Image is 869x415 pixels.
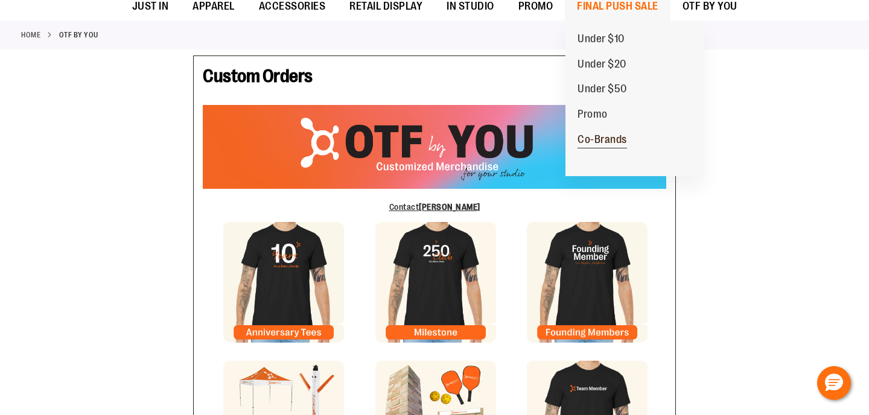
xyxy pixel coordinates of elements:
a: Under $50 [565,77,639,102]
a: Contact[PERSON_NAME] [389,202,480,212]
img: Anniversary Tile [223,222,344,343]
img: OTF Custom Orders [203,105,666,188]
strong: OTF By You [59,30,98,40]
a: Under $10 [565,27,637,52]
img: Founding Member Tile [527,222,648,343]
span: Under $50 [578,83,627,98]
button: Hello, have a question? Let’s chat. [817,366,851,400]
span: Promo [578,108,608,123]
span: Under $10 [578,33,625,48]
a: Promo [565,102,620,127]
ul: FINAL PUSH SALE [565,21,704,177]
b: [PERSON_NAME] [419,202,480,212]
h1: Custom Orders [203,65,666,93]
a: Co-Brands [565,127,639,153]
img: Milestone Tile [375,222,496,343]
span: Under $20 [578,58,626,73]
span: Co-Brands [578,133,627,148]
a: Under $20 [565,52,638,77]
a: Home [21,30,40,40]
